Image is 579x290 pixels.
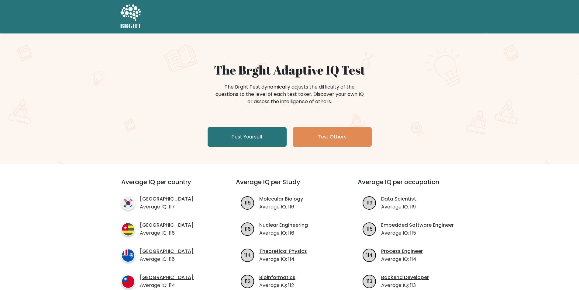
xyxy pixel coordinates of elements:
[381,274,429,281] a: Backend Developer
[259,222,308,229] a: Nuclear Engineering
[140,256,194,263] p: Average IQ: 116
[121,249,135,262] img: country
[120,22,142,30] h5: BRGHT
[121,275,135,288] img: country
[236,178,343,193] h3: Average IQ per Study
[140,222,194,229] a: [GEOGRAPHIC_DATA]
[259,256,307,263] p: Average IQ: 114
[366,251,373,258] text: 114
[208,127,287,147] a: Test Yourself
[140,282,194,289] p: Average IQ: 114
[140,195,194,203] a: [GEOGRAPHIC_DATA]
[121,222,135,236] img: country
[244,251,251,258] text: 114
[140,203,194,211] p: Average IQ: 117
[259,195,303,203] a: Molecular Biology
[121,196,135,210] img: country
[140,274,194,281] a: [GEOGRAPHIC_DATA]
[140,229,194,237] p: Average IQ: 116
[259,248,307,255] a: Theoretical Physics
[121,178,214,193] h3: Average IQ per country
[293,127,372,147] a: Test Others
[381,203,416,211] p: Average IQ: 119
[381,229,454,237] p: Average IQ: 115
[245,225,251,232] text: 116
[381,248,423,255] a: Process Engineer
[245,278,250,285] text: 112
[140,248,194,255] a: [GEOGRAPHIC_DATA]
[381,282,429,289] p: Average IQ: 113
[381,195,416,203] a: Data Scientist
[367,278,372,285] text: 113
[259,274,295,281] a: Bioinformatics
[259,203,303,211] p: Average IQ: 116
[381,222,454,229] a: Embedded Software Engineer
[141,63,438,77] h1: The Brght Adaptive IQ Test
[259,282,295,289] p: Average IQ: 112
[120,2,142,31] a: BRGHT
[367,225,373,232] text: 115
[259,229,308,237] p: Average IQ: 116
[214,83,366,105] div: The Brght Test dynamically adjusts the difficulty of the questions to the level of each test take...
[367,199,372,206] text: 119
[358,178,465,193] h3: Average IQ per occupation
[381,256,423,263] p: Average IQ: 114
[245,199,251,206] text: 116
